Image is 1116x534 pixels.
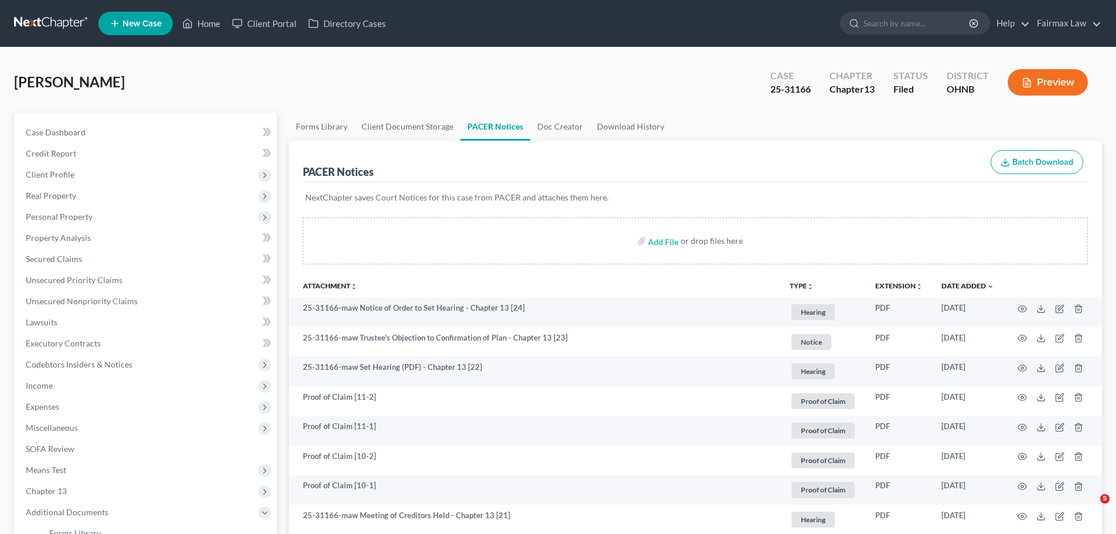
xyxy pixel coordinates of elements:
td: PDF [866,445,932,475]
a: Doc Creator [530,113,590,141]
span: Income [26,380,53,390]
td: PDF [866,297,932,327]
div: Chapter [830,83,875,96]
a: Attachmentunfold_more [303,281,357,290]
div: 25-31166 [770,83,811,96]
td: Proof of Claim [10-1] [289,475,780,505]
div: OHNB [947,83,989,96]
span: Hearing [791,304,835,320]
i: unfold_more [807,283,814,290]
span: Executory Contracts [26,338,101,348]
a: Unsecured Nonpriority Claims [16,291,277,312]
span: Lawsuits [26,317,57,327]
span: [PERSON_NAME] [14,73,125,90]
span: Property Analysis [26,233,91,243]
td: PDF [866,327,932,357]
a: Case Dashboard [16,122,277,143]
a: Extensionunfold_more [875,281,923,290]
a: Secured Claims [16,249,277,270]
a: Directory Cases [302,13,392,34]
td: [DATE] [932,445,1004,475]
a: Date Added expand_more [941,281,994,290]
a: Lawsuits [16,312,277,333]
span: Means Test [26,465,66,475]
button: Preview [1008,69,1088,96]
a: Hearing [790,362,856,381]
div: Status [893,69,928,83]
span: New Case [122,19,162,28]
span: Secured Claims [26,254,82,264]
td: 25-31166-maw Trustee's Objection to Confirmation of Plan - Chapter 13 [23] [289,327,780,357]
a: Download History [590,113,671,141]
a: Forms Library [289,113,354,141]
div: Case [770,69,811,83]
a: PACER Notices [460,113,530,141]
td: 25-31166-maw Notice of Order to Set Hearing - Chapter 13 [24] [289,297,780,327]
i: unfold_more [916,283,923,290]
i: unfold_more [350,283,357,290]
td: PDF [866,356,932,386]
td: Proof of Claim [11-1] [289,416,780,446]
span: Personal Property [26,212,93,222]
iframe: Intercom live chat [1076,494,1104,522]
span: Hearing [791,363,835,379]
div: Chapter [830,69,875,83]
div: or drop files here [681,235,743,247]
p: NextChapter saves Court Notices for this case from PACER and attaches them here. [305,192,1086,203]
span: Case Dashboard [26,127,86,137]
input: Search by name... [864,12,971,34]
a: Proof of Claim [790,480,856,499]
td: PDF [866,386,932,416]
a: Unsecured Priority Claims [16,270,277,291]
span: Additional Documents [26,507,108,517]
span: Proof of Claim [791,393,855,409]
a: Credit Report [16,143,277,164]
a: Notice [790,332,856,352]
span: Unsecured Nonpriority Claims [26,296,138,306]
a: Client Document Storage [354,113,460,141]
a: SOFA Review [16,438,277,460]
span: Proof of Claim [791,482,855,498]
td: [DATE] [932,297,1004,327]
span: Hearing [791,512,835,528]
span: Batch Download [1012,157,1073,167]
div: Filed [893,83,928,96]
a: Client Portal [226,13,302,34]
span: SOFA Review [26,444,74,454]
a: Home [176,13,226,34]
span: Notice [791,334,831,350]
span: 5 [1100,494,1110,504]
a: Hearing [790,510,856,529]
button: Batch Download [991,150,1083,175]
span: Proof of Claim [791,453,855,468]
td: [DATE] [932,327,1004,357]
a: Help [991,13,1030,34]
td: PDF [866,416,932,446]
a: Executory Contracts [16,333,277,354]
td: Proof of Claim [10-2] [289,445,780,475]
td: [DATE] [932,475,1004,505]
span: 13 [864,83,875,94]
span: Chapter 13 [26,486,67,496]
span: Client Profile [26,169,74,179]
a: Fairmax Law [1031,13,1101,34]
a: Hearing [790,302,856,322]
td: PDF [866,475,932,505]
button: TYPEunfold_more [790,283,814,290]
div: District [947,69,989,83]
td: 25-31166-maw Set Hearing (PDF) - Chapter 13 [22] [289,356,780,386]
td: [DATE] [932,356,1004,386]
td: [DATE] [932,386,1004,416]
span: Codebtors Insiders & Notices [26,359,132,369]
span: Proof of Claim [791,423,855,438]
td: [DATE] [932,416,1004,446]
span: Miscellaneous [26,423,78,433]
a: Proof of Claim [790,392,856,411]
a: Property Analysis [16,227,277,249]
span: Expenses [26,402,59,411]
span: Real Property [26,191,76,200]
i: expand_more [987,283,994,290]
a: Proof of Claim [790,451,856,470]
span: Credit Report [26,148,76,158]
td: Proof of Claim [11-2] [289,386,780,416]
